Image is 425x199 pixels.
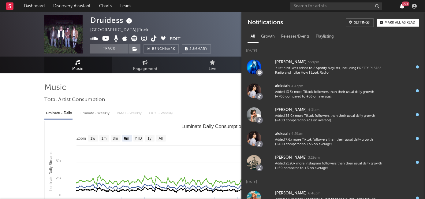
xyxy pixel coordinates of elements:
div: [PERSON_NAME] [275,106,307,114]
div: [PERSON_NAME] [275,190,307,197]
a: [PERSON_NAME]4:31amAdded 38.0x more Tiktok followers than their usual daily growth (+400 compared... [241,103,425,127]
div: 6:46pm [308,191,320,196]
span: Live [209,65,217,73]
div: Releases/Events [278,31,313,42]
text: 50k [56,159,61,163]
div: 4:43pm [291,84,303,89]
div: 4:29am [291,132,303,136]
div: Added 13.3x more Tiktok followers than their usual daily growth (+700 compared to +53 on average). [275,90,383,99]
div: All [248,31,258,42]
button: Summary [182,44,211,53]
div: Settings [354,21,370,24]
text: Luminate Daily Consumption [181,124,244,129]
button: Track [90,44,129,53]
div: [GEOGRAPHIC_DATA] | Rock [90,27,156,34]
div: 5:21pm [308,60,319,65]
button: 99+ [400,4,404,9]
div: Added 7.6x more Tiktok followers than their usual daily growth (+400 compared to +53 on average). [275,138,383,147]
a: [PERSON_NAME]5:21pm'a little bit' was added to 2 Spotify playlists, including PRETTY PLEASE Radio... [241,55,425,79]
a: Settings [346,18,374,27]
div: 4:31am [308,108,319,112]
button: Mark all as read [377,19,419,27]
text: Luminate Daily Streams [48,152,53,190]
text: 6m [124,136,129,141]
button: Edit [170,35,181,43]
div: Added 21.93x more Instagram followers than their usual daily growth (+69 compared to +3 on average). [275,161,383,171]
div: aleksiah [275,130,290,138]
div: Luminate - Daily [44,108,73,119]
text: YTD [134,136,142,141]
div: [DATE] [241,43,425,55]
a: Live [179,57,246,73]
text: 25k [56,176,61,180]
a: Benchmark [144,44,179,53]
div: Luminate - Weekly [79,108,111,119]
div: Notifications [248,18,283,27]
text: 3m [113,136,118,141]
div: [PERSON_NAME] [275,59,307,66]
a: aleksiah4:43pmAdded 13.3x more Tiktok followers than their usual daily growth (+700 compared to +... [241,79,425,103]
text: 0 [59,193,61,197]
text: 1w [90,136,95,141]
span: Benchmark [152,46,175,53]
div: Playlisting [313,31,337,42]
a: [PERSON_NAME]3:29amAdded 21.93x more Instagram followers than their usual daily growth (+69 compa... [241,150,425,174]
text: Zoom [76,136,86,141]
div: 3:29am [308,156,320,160]
div: 99 + [402,2,409,6]
span: Engagement [133,65,158,73]
span: Total Artist Consumption [44,96,105,104]
text: All [158,136,162,141]
span: Music [72,65,84,73]
a: Engagement [112,57,179,73]
div: aleksiah [275,83,290,90]
div: Druidess [90,15,134,25]
span: Summary [189,47,207,51]
div: Added 38.0x more Tiktok followers than their usual daily growth (+400 compared to +11 on average). [275,114,383,123]
input: Search for artists [290,2,382,10]
text: 1m [101,136,106,141]
div: Mark all as read [385,21,415,24]
div: Growth [258,31,278,42]
text: 1y [147,136,151,141]
div: 'a little bit' was added to 2 Spotify playlists, including PRETTY PLEASE Radio and I Like How I L... [275,66,383,76]
a: Music [44,57,112,73]
div: [PERSON_NAME] [275,154,307,161]
a: aleksiah4:29amAdded 7.6x more Tiktok followers than their usual daily growth (+400 compared to +5... [241,127,425,150]
div: [DATE] [241,174,425,186]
